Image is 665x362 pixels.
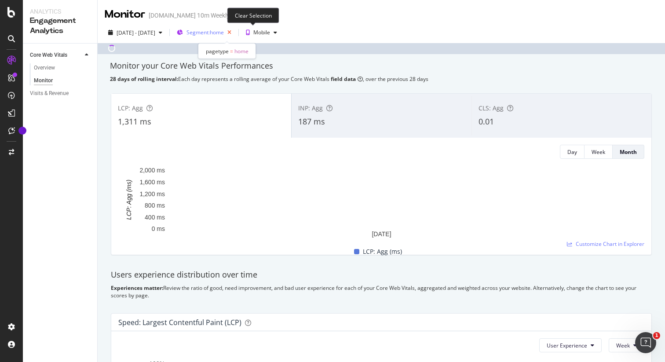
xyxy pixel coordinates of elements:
[18,127,26,135] div: Tooltip anchor
[118,116,151,127] span: 1,311 ms
[149,11,230,20] div: [DOMAIN_NAME] 10m Weekly
[331,75,356,83] b: field data
[635,332,656,353] iframe: Intercom live chat
[139,190,165,197] text: 1,200 ms
[620,148,637,156] div: Month
[118,318,241,327] div: Speed: Largest Contentful Paint (LCP)
[118,166,644,239] svg: A chart.
[152,226,165,233] text: 0 ms
[139,167,165,174] text: 2,000 ms
[560,145,585,159] button: Day
[34,76,91,85] a: Monitor
[479,116,494,127] span: 0.01
[34,63,91,73] a: Overview
[298,104,323,112] span: INP: Agg
[111,284,652,299] div: Review the ratio of good, need improvement, and bad user experience for each of your Core Web Vit...
[139,179,165,186] text: 1,600 ms
[609,338,644,352] button: Week
[186,29,224,36] span: Segment: home
[34,63,55,73] div: Overview
[145,214,165,221] text: 400 ms
[567,148,577,156] div: Day
[111,284,163,292] b: Experiences matter:
[242,26,281,40] button: Mobile
[30,51,82,60] a: Core Web Vitals
[30,51,67,60] div: Core Web Vitals
[539,338,602,352] button: User Experience
[372,231,391,238] text: [DATE]
[230,48,233,55] span: =
[30,16,90,36] div: Engagement Analytics
[30,7,90,16] div: Analytics
[363,246,402,257] span: LCP: Agg (ms)
[613,145,644,159] button: Month
[298,116,325,127] span: 187 ms
[110,60,653,72] div: Monitor your Core Web Vitals Performances
[105,7,145,22] div: Monitor
[576,240,644,248] span: Customize Chart in Explorer
[111,269,652,281] div: Users experience distribution over time
[118,104,143,112] span: LCP: Agg
[34,76,53,85] div: Monitor
[227,7,279,23] div: Clear Selection
[30,89,69,98] div: Visits & Revenue
[547,342,587,349] span: User Experience
[567,240,644,248] a: Customize Chart in Explorer
[30,89,91,98] a: Visits & Revenue
[125,179,132,219] text: LCP: Agg (ms)
[592,148,605,156] div: Week
[105,26,166,40] button: [DATE] - [DATE]
[653,332,660,339] span: 1
[253,30,270,35] div: Mobile
[173,26,235,40] button: Segment:home
[234,48,248,55] span: home
[585,145,613,159] button: Week
[616,342,630,349] span: Week
[479,104,504,112] span: CLS: Agg
[110,75,178,83] b: 28 days of rolling interval:
[206,48,229,55] span: pagetype
[145,202,165,209] text: 800 ms
[110,75,653,83] div: Each day represents a rolling average of your Core Web Vitals , over the previous 28 days
[117,29,155,37] span: [DATE] - [DATE]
